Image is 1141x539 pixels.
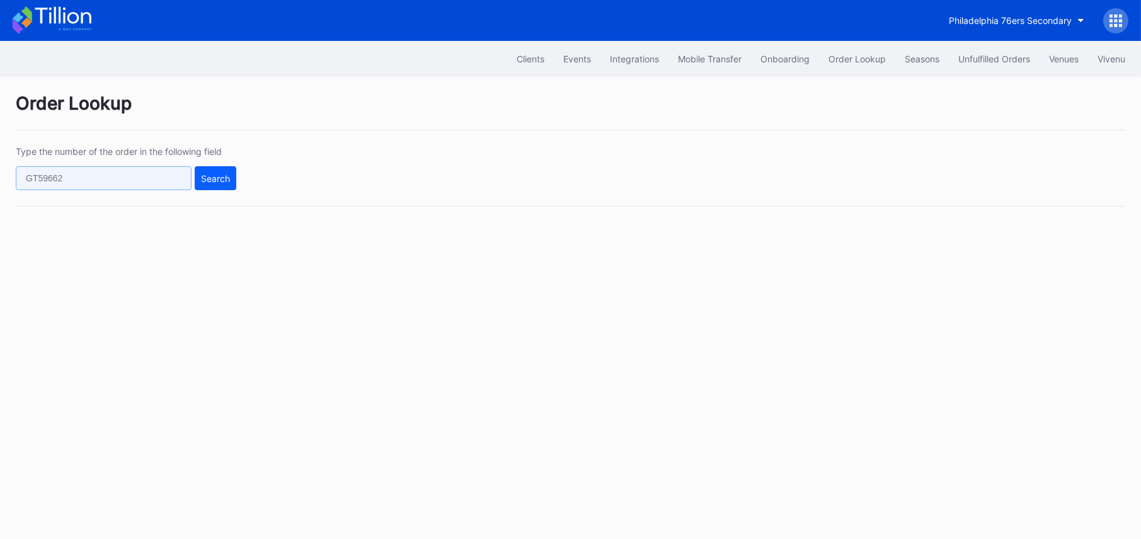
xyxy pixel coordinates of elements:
[517,54,544,64] div: Clients
[16,146,236,157] div: Type the number of the order in the following field
[554,47,600,71] button: Events
[1098,54,1125,64] div: Vivenu
[1040,47,1088,71] button: Venues
[949,47,1040,71] button: Unfulfilled Orders
[600,47,668,71] button: Integrations
[16,93,1125,130] div: Order Lookup
[1049,54,1079,64] div: Venues
[939,9,1094,32] button: Philadelphia 76ers Secondary
[949,15,1072,26] div: Philadelphia 76ers Secondary
[678,54,742,64] div: Mobile Transfer
[610,54,659,64] div: Integrations
[819,47,895,71] button: Order Lookup
[16,166,192,190] input: GT59662
[751,47,819,71] button: Onboarding
[195,166,236,190] button: Search
[668,47,751,71] button: Mobile Transfer
[1088,47,1135,71] button: Vivenu
[905,54,939,64] div: Seasons
[507,47,554,71] button: Clients
[958,54,1030,64] div: Unfulfilled Orders
[563,54,591,64] div: Events
[829,54,886,64] div: Order Lookup
[760,54,810,64] div: Onboarding
[201,173,230,184] div: Search
[895,47,949,71] button: Seasons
